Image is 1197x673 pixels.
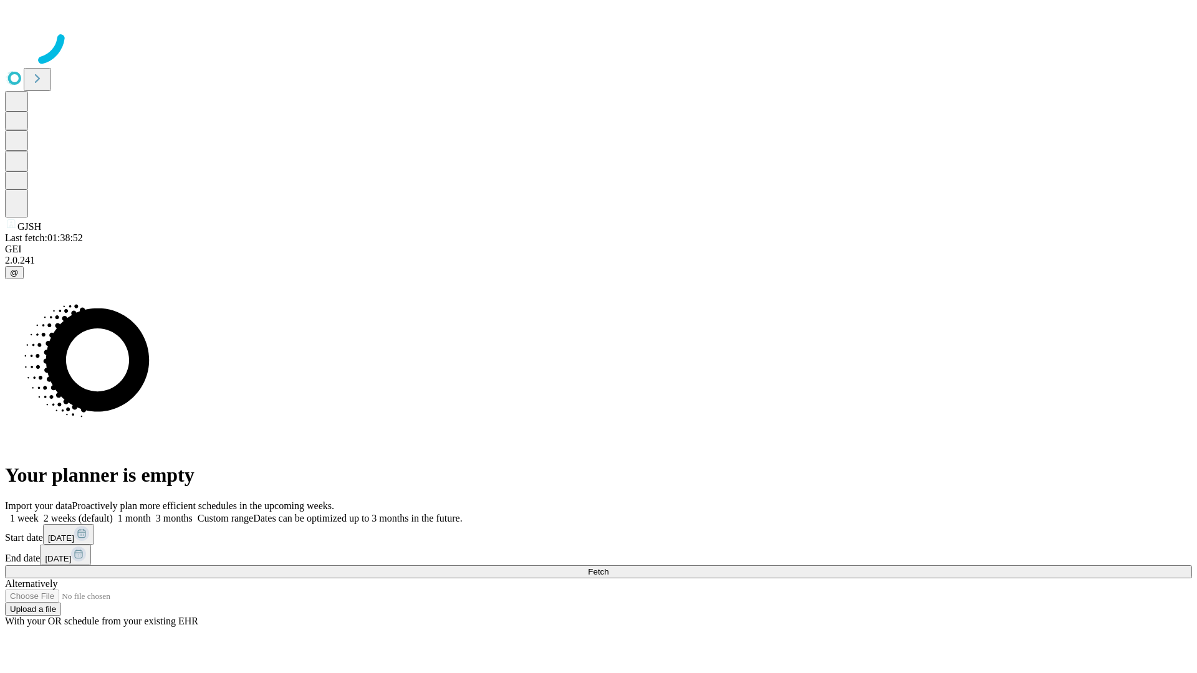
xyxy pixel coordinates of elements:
[5,616,198,626] span: With your OR schedule from your existing EHR
[40,545,91,565] button: [DATE]
[5,464,1192,487] h1: Your planner is empty
[588,567,608,576] span: Fetch
[10,513,39,523] span: 1 week
[5,578,57,589] span: Alternatively
[17,221,41,232] span: GJSH
[156,513,193,523] span: 3 months
[5,232,83,243] span: Last fetch: 01:38:52
[5,500,72,511] span: Import your data
[44,513,113,523] span: 2 weeks (default)
[5,545,1192,565] div: End date
[5,266,24,279] button: @
[5,255,1192,266] div: 2.0.241
[5,524,1192,545] div: Start date
[10,268,19,277] span: @
[48,533,74,543] span: [DATE]
[253,513,462,523] span: Dates can be optimized up to 3 months in the future.
[5,244,1192,255] div: GEI
[45,554,71,563] span: [DATE]
[43,524,94,545] button: [DATE]
[5,565,1192,578] button: Fetch
[118,513,151,523] span: 1 month
[72,500,334,511] span: Proactively plan more efficient schedules in the upcoming weeks.
[5,603,61,616] button: Upload a file
[198,513,253,523] span: Custom range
